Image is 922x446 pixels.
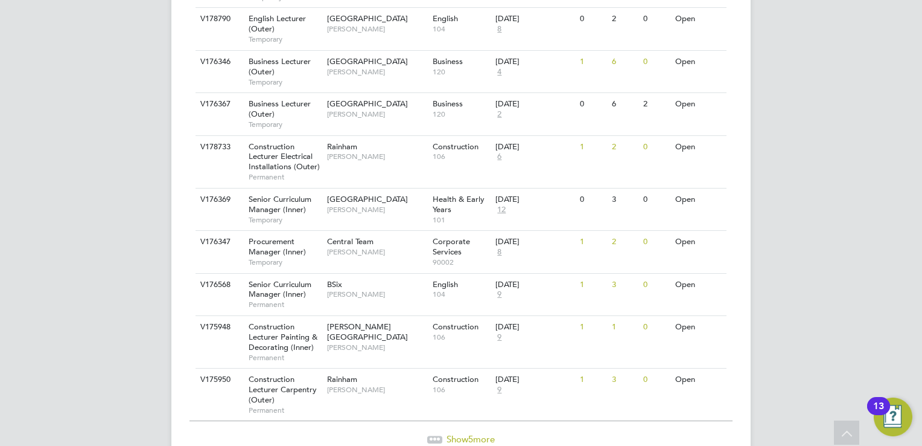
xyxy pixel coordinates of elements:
div: V176568 [197,274,240,296]
span: Corporate Services [433,236,470,257]
div: 0 [640,316,672,338]
div: 6 [609,93,640,115]
span: 5 [468,433,473,445]
span: Business [433,56,463,66]
div: [DATE] [495,142,574,152]
span: 101 [433,215,490,225]
div: Open [672,231,725,253]
span: 9 [495,289,503,300]
div: V178733 [197,136,240,158]
div: V176346 [197,51,240,73]
span: 104 [433,24,490,34]
span: Permanent [249,353,321,363]
div: 1 [577,51,608,73]
div: Open [672,189,725,211]
span: Central Team [327,236,374,247]
span: 2 [495,109,503,120]
span: 120 [433,67,490,77]
div: 0 [640,189,672,211]
span: [PERSON_NAME] [327,24,427,34]
span: [PERSON_NAME] [327,289,427,299]
div: 2 [609,8,640,30]
span: 9 [495,332,503,343]
span: [GEOGRAPHIC_DATA] [327,56,408,66]
span: Procurement Manager (Inner) [249,236,306,257]
span: 6 [495,152,503,162]
span: English Lecturer (Outer) [249,13,306,34]
div: 2 [640,93,672,115]
span: Temporary [249,77,321,87]
span: Rainham [327,374,357,384]
span: 106 [433,385,490,395]
div: V176369 [197,189,240,211]
span: Rainham [327,141,357,152]
span: Construction Lecturer Carpentry (Outer) [249,374,317,405]
div: Open [672,316,725,338]
div: V176367 [197,93,240,115]
span: Construction [433,322,478,332]
span: [GEOGRAPHIC_DATA] [327,13,408,24]
span: 9 [495,385,503,395]
div: 0 [640,136,672,158]
div: [DATE] [495,237,574,247]
div: V175948 [197,316,240,338]
div: [DATE] [495,57,574,67]
div: 0 [577,8,608,30]
span: 106 [433,152,490,161]
span: Show more [447,433,495,445]
span: Construction Lecturer Electrical Installations (Outer) [249,141,320,172]
div: 0 [577,93,608,115]
div: 3 [609,369,640,391]
span: Construction [433,374,478,384]
div: 0 [640,231,672,253]
div: 0 [640,51,672,73]
div: 1 [577,316,608,338]
div: 1 [577,136,608,158]
span: Temporary [249,257,321,267]
div: 2 [609,231,640,253]
div: 2 [609,136,640,158]
span: Temporary [249,120,321,129]
span: Business Lecturer (Outer) [249,56,311,77]
div: 1 [577,231,608,253]
div: Open [672,136,725,158]
div: 0 [640,8,672,30]
span: 4 [495,67,503,77]
span: BSix [327,279,342,289]
div: 1 [609,316,640,338]
div: V176347 [197,231,240,253]
span: 106 [433,332,490,342]
span: Senior Curriculum Manager (Inner) [249,194,311,215]
div: Open [672,8,725,30]
span: [GEOGRAPHIC_DATA] [327,194,408,204]
div: 3 [609,189,640,211]
div: [DATE] [495,195,574,205]
span: [PERSON_NAME] [327,247,427,257]
div: Open [672,274,725,296]
span: Construction Lecturer Painting & Decorating (Inner) [249,322,317,352]
span: [PERSON_NAME] [327,385,427,395]
div: 0 [640,274,672,296]
div: [DATE] [495,280,574,290]
span: Temporary [249,215,321,225]
div: V175950 [197,369,240,391]
span: Permanent [249,406,321,415]
div: [DATE] [495,99,574,109]
div: Open [672,369,725,391]
span: Permanent [249,172,321,182]
div: 13 [873,406,884,422]
span: [PERSON_NAME] [327,205,427,215]
span: English [433,13,458,24]
span: 12 [495,205,507,215]
div: [DATE] [495,14,574,24]
div: 1 [577,369,608,391]
span: 8 [495,24,503,34]
span: [PERSON_NAME] [327,109,427,119]
div: 0 [640,369,672,391]
span: 104 [433,289,490,299]
div: Open [672,93,725,115]
span: [GEOGRAPHIC_DATA] [327,99,408,109]
div: [DATE] [495,375,574,385]
span: [PERSON_NAME] [327,67,427,77]
div: 6 [609,51,640,73]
